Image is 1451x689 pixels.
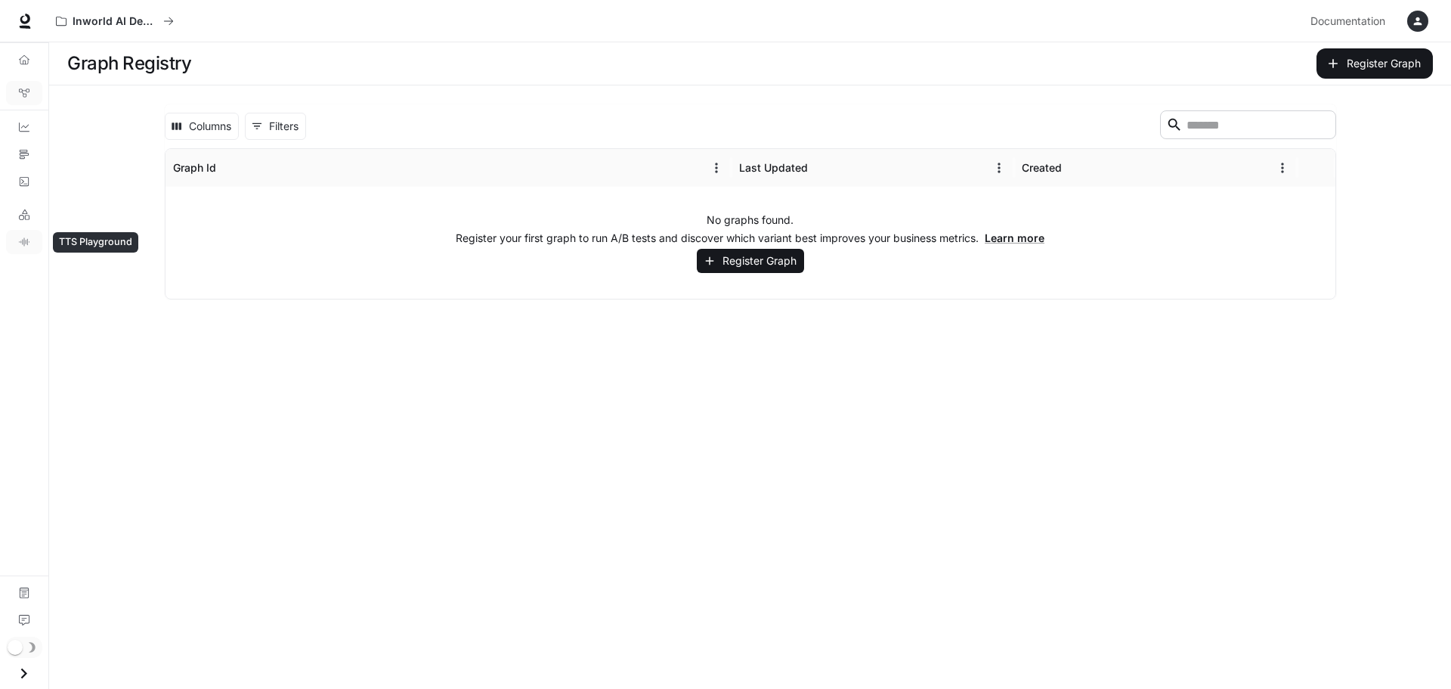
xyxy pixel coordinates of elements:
a: Graph Registry [6,81,42,105]
button: Menu [705,157,728,179]
div: Graph Id [173,161,216,174]
a: Logs [6,169,42,194]
button: Sort [809,157,832,179]
button: Select columns [165,113,239,140]
button: Register Graph [697,249,804,274]
button: All workspaces [49,6,181,36]
a: LLM Playground [6,203,42,227]
a: Traces [6,142,42,166]
a: Overview [6,48,42,72]
div: Last Updated [739,161,808,174]
button: Sort [1063,157,1086,179]
span: Documentation [1310,12,1385,31]
h1: Graph Registry [67,48,191,79]
button: Menu [1271,157,1294,179]
p: Inworld AI Demos [73,15,157,28]
button: Menu [988,157,1010,179]
button: Sort [218,157,240,179]
span: Dark mode toggle [8,638,23,655]
a: Documentation [6,581,42,605]
p: No graphs found. [707,213,794,228]
div: Search [1160,110,1336,142]
button: Register Graph [1316,48,1433,79]
a: Documentation [1304,6,1397,36]
p: Register your first graph to run A/B tests and discover which variant best improves your business... [456,231,1044,246]
a: Dashboards [6,115,42,139]
a: Learn more [985,231,1044,244]
button: Open drawer [7,658,41,689]
button: Show filters [245,113,306,140]
div: TTS Playground [53,232,138,253]
div: Created [1022,161,1062,174]
a: TTS Playground [6,230,42,254]
a: Feedback [6,608,42,632]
